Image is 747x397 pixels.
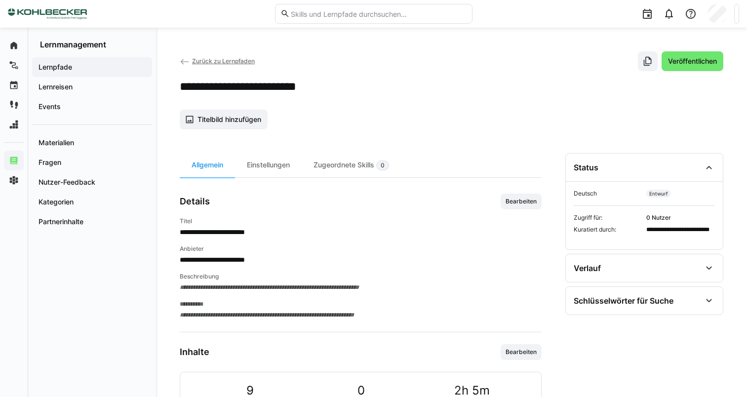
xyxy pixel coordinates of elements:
h3: Inhalte [180,347,209,357]
h4: Anbieter [180,245,542,253]
a: Zurück zu Lernpfaden [180,57,255,65]
span: 0 Nutzer [646,214,715,222]
span: Titelbild hinzufügen [196,115,263,124]
span: 2h 5m [454,384,490,397]
span: Veröffentlichen [667,56,718,66]
span: Deutsch [574,190,642,198]
span: Entwurf [646,190,671,198]
div: Zugeordnete Skills [302,153,401,177]
span: Bearbeiten [505,348,538,356]
span: Zugriff für: [574,214,642,222]
div: Allgemein [180,153,235,177]
div: Verlauf [574,263,601,273]
button: Titelbild hinzufügen [180,110,268,129]
button: Bearbeiten [501,194,542,209]
span: Kuratiert durch: [574,226,642,234]
span: 0 [381,161,385,169]
span: Zurück zu Lernpfaden [192,57,255,65]
div: Einstellungen [235,153,302,177]
span: Bearbeiten [505,198,538,205]
span: 9 [246,384,254,397]
div: Status [574,162,598,172]
span: 0 [357,384,365,397]
button: Bearbeiten [501,344,542,360]
h3: Details [180,196,210,207]
h4: Beschreibung [180,273,542,280]
input: Skills und Lernpfade durchsuchen… [290,9,467,18]
h4: Titel [180,217,542,225]
div: Schlüsselwörter für Suche [574,296,673,306]
button: Veröffentlichen [662,51,723,71]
